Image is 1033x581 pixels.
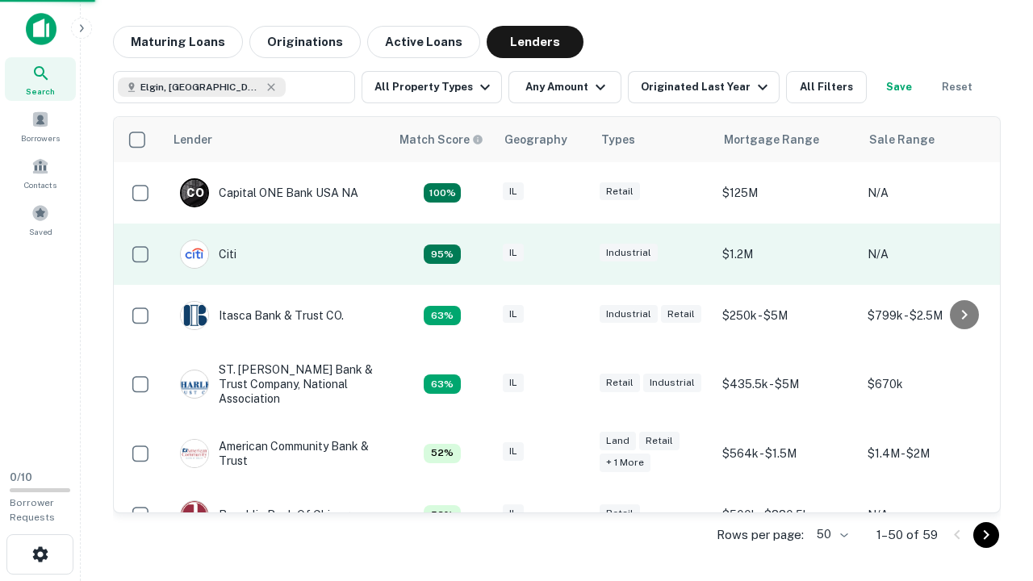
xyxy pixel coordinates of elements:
[399,131,483,148] div: Capitalize uses an advanced AI algorithm to match your search with the best lender. The match sco...
[628,71,780,103] button: Originated Last Year
[181,440,208,467] img: picture
[249,26,361,58] button: Originations
[181,501,208,529] img: picture
[714,162,859,224] td: $125M
[390,117,495,162] th: Capitalize uses an advanced AI algorithm to match your search with the best lender. The match sco...
[714,117,859,162] th: Mortgage Range
[26,13,56,45] img: capitalize-icon.png
[487,26,583,58] button: Lenders
[181,240,208,268] img: picture
[714,484,859,545] td: $500k - $880.5k
[24,178,56,191] span: Contacts
[504,130,567,149] div: Geography
[859,285,1005,346] td: $799k - $2.5M
[639,432,680,450] div: Retail
[592,117,714,162] th: Types
[180,240,236,269] div: Citi
[186,185,203,202] p: C O
[600,244,658,262] div: Industrial
[859,224,1005,285] td: N/A
[180,301,344,330] div: Itasca Bank & Trust CO.
[869,130,935,149] div: Sale Range
[5,151,76,194] a: Contacts
[503,244,524,262] div: IL
[724,130,819,149] div: Mortgage Range
[181,302,208,329] img: picture
[21,132,60,144] span: Borrowers
[503,504,524,523] div: IL
[601,130,635,149] div: Types
[661,305,701,324] div: Retail
[180,178,358,207] div: Capital ONE Bank USA NA
[181,370,208,398] img: picture
[174,130,212,149] div: Lender
[859,484,1005,545] td: N/A
[714,224,859,285] td: $1.2M
[180,439,374,468] div: American Community Bank & Trust
[503,374,524,392] div: IL
[641,77,772,97] div: Originated Last Year
[973,522,999,548] button: Go to next page
[180,362,374,407] div: ST. [PERSON_NAME] Bank & Trust Company, National Association
[424,306,461,325] div: Capitalize uses an advanced AI algorithm to match your search with the best lender. The match sco...
[859,117,1005,162] th: Sale Range
[786,71,867,103] button: All Filters
[503,182,524,201] div: IL
[424,505,461,525] div: Capitalize uses an advanced AI algorithm to match your search with the best lender. The match sco...
[508,71,621,103] button: Any Amount
[873,71,925,103] button: Save your search to get updates of matches that match your search criteria.
[26,85,55,98] span: Search
[424,245,461,264] div: Capitalize uses an advanced AI algorithm to match your search with the best lender. The match sco...
[10,471,32,483] span: 0 / 10
[399,131,480,148] h6: Match Score
[5,198,76,241] a: Saved
[424,183,461,203] div: Capitalize uses an advanced AI algorithm to match your search with the best lender. The match sco...
[714,423,859,484] td: $564k - $1.5M
[600,374,640,392] div: Retail
[367,26,480,58] button: Active Loans
[164,117,390,162] th: Lender
[424,374,461,394] div: Capitalize uses an advanced AI algorithm to match your search with the best lender. The match sco...
[503,442,524,461] div: IL
[810,523,851,546] div: 50
[717,525,804,545] p: Rows per page:
[952,452,1033,529] iframe: Chat Widget
[362,71,502,103] button: All Property Types
[876,525,938,545] p: 1–50 of 59
[600,504,640,523] div: Retail
[424,444,461,463] div: Capitalize uses an advanced AI algorithm to match your search with the best lender. The match sco...
[931,71,983,103] button: Reset
[600,182,640,201] div: Retail
[5,104,76,148] a: Borrowers
[859,162,1005,224] td: N/A
[29,225,52,238] span: Saved
[643,374,701,392] div: Industrial
[113,26,243,58] button: Maturing Loans
[5,57,76,101] a: Search
[180,500,357,529] div: Republic Bank Of Chicago
[10,497,55,523] span: Borrower Requests
[495,117,592,162] th: Geography
[600,454,650,472] div: + 1 more
[503,305,524,324] div: IL
[859,423,1005,484] td: $1.4M - $2M
[714,285,859,346] td: $250k - $5M
[140,80,261,94] span: Elgin, [GEOGRAPHIC_DATA], [GEOGRAPHIC_DATA]
[859,346,1005,423] td: $670k
[600,432,636,450] div: Land
[600,305,658,324] div: Industrial
[714,346,859,423] td: $435.5k - $5M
